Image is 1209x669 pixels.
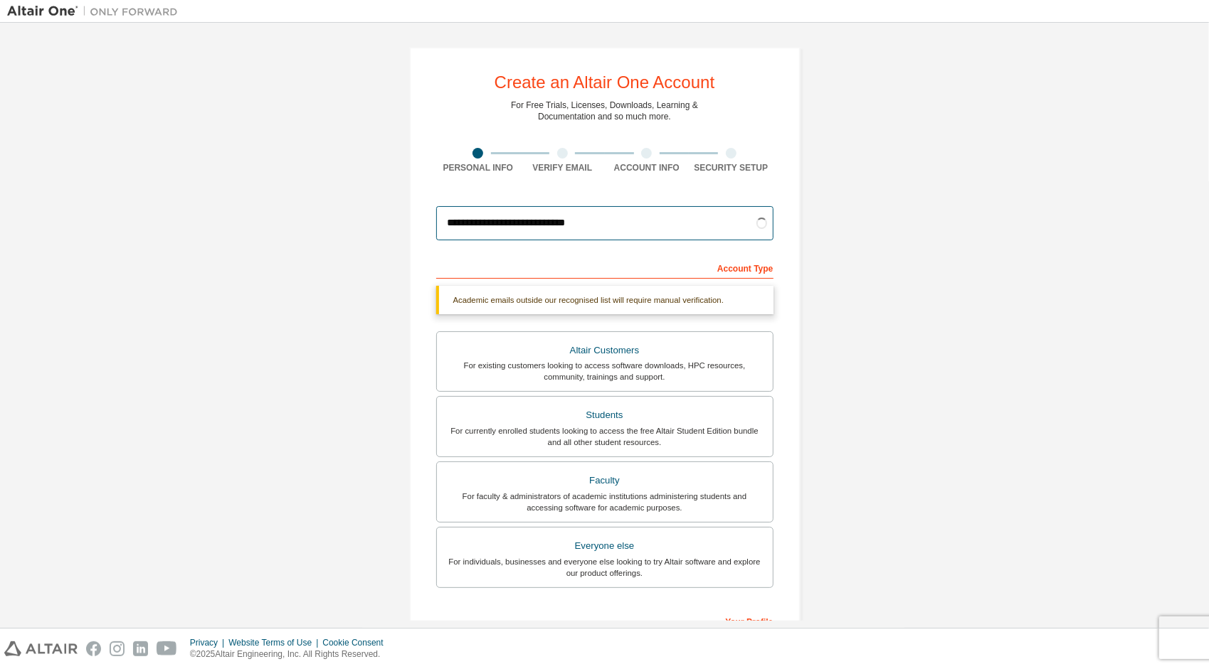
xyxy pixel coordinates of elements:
[322,637,391,648] div: Cookie Consent
[436,256,774,279] div: Account Type
[7,4,185,18] img: Altair One
[495,74,715,91] div: Create an Altair One Account
[228,637,322,648] div: Website Terms of Use
[157,641,177,656] img: youtube.svg
[436,162,521,173] div: Personal Info
[110,641,125,656] img: instagram.svg
[4,641,78,656] img: altair_logo.svg
[445,556,764,579] div: For individuals, businesses and everyone else looking to try Altair software and explore our prod...
[445,360,764,382] div: For existing customers looking to access software downloads, HPC resources, community, trainings ...
[190,637,228,648] div: Privacy
[190,648,392,660] p: © 2025 Altair Engineering, Inc. All Rights Reserved.
[86,641,101,656] img: facebook.svg
[511,100,698,122] div: For Free Trials, Licenses, Downloads, Learning & Documentation and so much more.
[445,405,764,425] div: Students
[436,286,774,314] div: Academic emails outside our recognised list will require manual verification.
[520,162,605,173] div: Verify Email
[605,162,690,173] div: Account Info
[445,471,764,491] div: Faculty
[445,536,764,556] div: Everyone else
[133,641,148,656] img: linkedin.svg
[445,341,764,360] div: Altair Customers
[436,609,774,632] div: Your Profile
[689,162,774,173] div: Security Setup
[445,425,764,448] div: For currently enrolled students looking to access the free Altair Student Edition bundle and all ...
[445,491,764,513] div: For faculty & administrators of academic institutions administering students and accessing softwa...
